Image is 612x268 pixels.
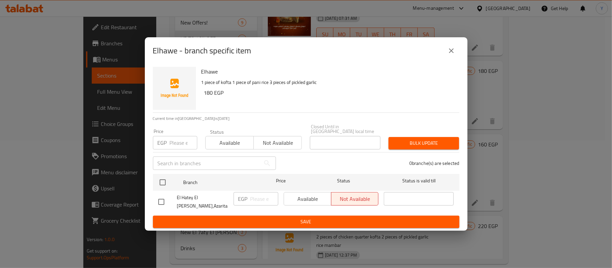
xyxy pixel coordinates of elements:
[153,45,251,56] h2: Elhawe - branch specific item
[177,193,228,210] span: El Hatey El [PERSON_NAME],Azarita
[208,138,251,148] span: Available
[309,177,378,185] span: Status
[409,160,459,167] p: 0 branche(s) are selected
[389,137,459,149] button: Bulk update
[158,139,167,147] p: EGP
[394,139,454,147] span: Bulk update
[153,157,260,170] input: Search in branches
[153,116,459,122] p: Current time in [GEOGRAPHIC_DATA] is [DATE]
[258,177,303,185] span: Price
[183,178,253,187] span: Branch
[201,67,454,76] h6: Elhawe
[443,43,459,59] button: close
[153,216,459,228] button: Save
[250,192,278,206] input: Please enter price
[256,138,299,148] span: Not available
[153,67,196,110] img: Elhawe
[170,136,197,149] input: Please enter price
[253,136,302,149] button: Not available
[204,88,454,97] h6: 180 EGP
[205,136,254,149] button: Available
[238,195,248,203] p: EGP
[158,218,454,226] span: Save
[384,177,454,185] span: Status is valid till
[201,78,454,87] p: 1 piece of kofta 1 piece of pani rice 3 pieces of pickled garlic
